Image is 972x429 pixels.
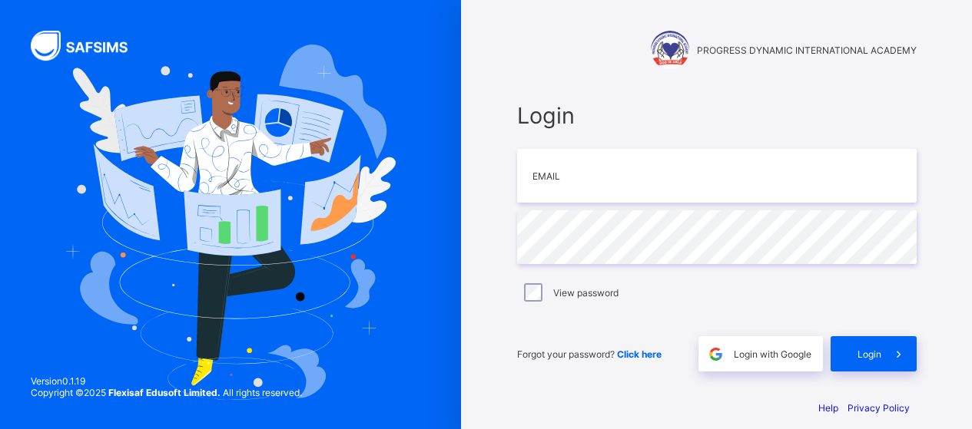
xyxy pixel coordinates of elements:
[31,31,146,61] img: SAFSIMS Logo
[108,387,221,398] strong: Flexisaf Edusoft Limited.
[707,345,725,363] img: google.396cfc9801f0270233282035f929180a.svg
[31,375,302,387] span: Version 0.1.19
[617,348,662,360] a: Click here
[517,102,917,129] span: Login
[697,45,917,56] span: PROGRESS DYNAMIC INTERNATIONAL ACADEMY
[858,348,881,360] span: Login
[31,387,302,398] span: Copyright © 2025 All rights reserved.
[65,45,396,400] img: Hero Image
[517,348,662,360] span: Forgot your password?
[734,348,811,360] span: Login with Google
[848,402,910,414] a: Privacy Policy
[553,287,619,299] label: View password
[818,402,838,414] a: Help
